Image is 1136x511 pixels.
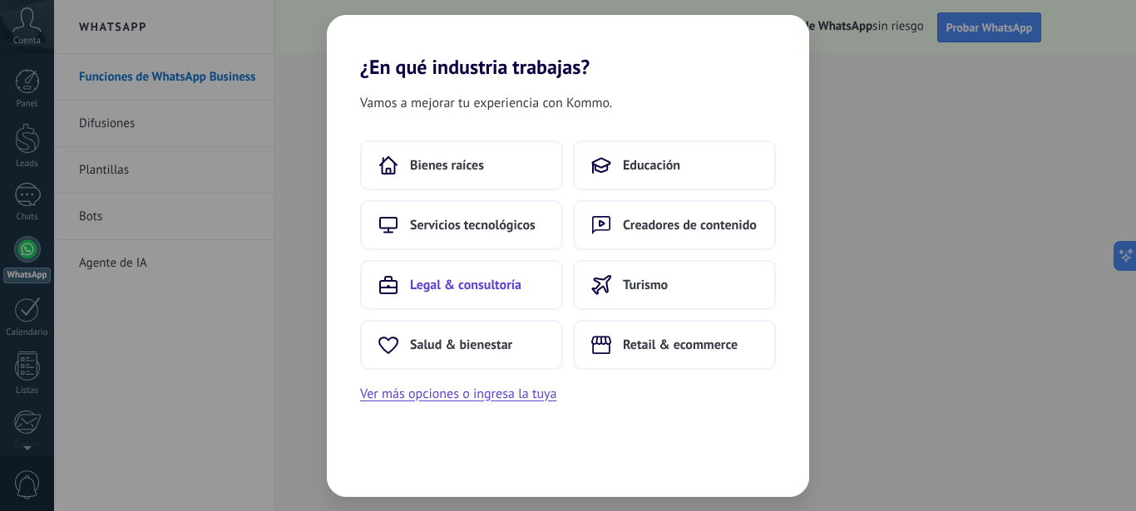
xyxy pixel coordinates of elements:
h2: ¿En qué industria trabajas? [327,15,809,79]
span: Vamos a mejorar tu experiencia con Kommo. [360,92,612,114]
span: Creadores de contenido [623,217,757,233]
span: Educación [623,157,680,174]
button: Educación [573,140,776,190]
button: Servicios tecnológicos [360,200,563,250]
button: Retail & ecommerce [573,320,776,370]
button: Ver más opciones o ingresa la tuya [360,383,556,405]
span: Servicios tecnológicos [410,217,536,233]
span: Bienes raíces [410,157,484,174]
span: Salud & bienestar [410,337,512,353]
button: Salud & bienestar [360,320,563,370]
span: Legal & consultoría [410,277,521,293]
button: Bienes raíces [360,140,563,190]
span: Retail & ecommerce [623,337,738,353]
button: Turismo [573,260,776,310]
button: Legal & consultoría [360,260,563,310]
button: Creadores de contenido [573,200,776,250]
span: Turismo [623,277,668,293]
